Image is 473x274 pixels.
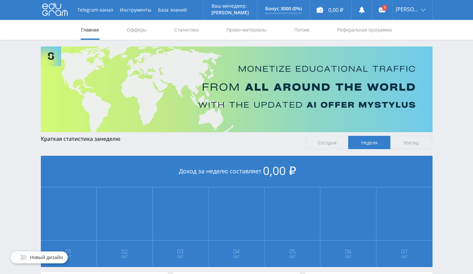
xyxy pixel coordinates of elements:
div: Доход за неделю составляет [41,156,433,187]
a: Офферы [126,20,147,40]
span: Окт [209,254,264,259]
a: Реферальная программа [337,20,393,40]
span: Окт [97,254,152,259]
span: Месяц [390,136,433,149]
span: 01 [41,249,96,254]
p: Бонус 3000 (0%) [265,6,302,11]
a: Главная [81,20,100,40]
img: Banner [41,46,433,132]
span: Окт [377,254,432,259]
span: Окт [153,254,208,259]
span: [PERSON_NAME] [396,7,419,12]
span: Новый дизайн [30,255,63,260]
span: Сегодня [306,136,348,149]
a: Потоки [293,20,310,40]
span: Окт [265,254,320,259]
span: 06 [321,249,376,254]
span: Неделя [348,136,390,149]
p: [PERSON_NAME] [211,10,249,15]
span: Окт [41,254,96,259]
p: Ваш менеджер: [211,3,249,9]
span: 02 [97,249,152,254]
a: Статистика [174,20,199,40]
span: 04 [209,249,264,254]
span: Окт [321,254,376,259]
div: Краткая статистика за [41,136,300,142]
a: Промо-материалы [226,20,267,40]
span: 03 [153,249,208,254]
span: неделю [100,135,120,142]
span: 05 [265,249,320,254]
span: 0,00 ₽ [263,163,296,178]
span: 07 [377,249,432,254]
